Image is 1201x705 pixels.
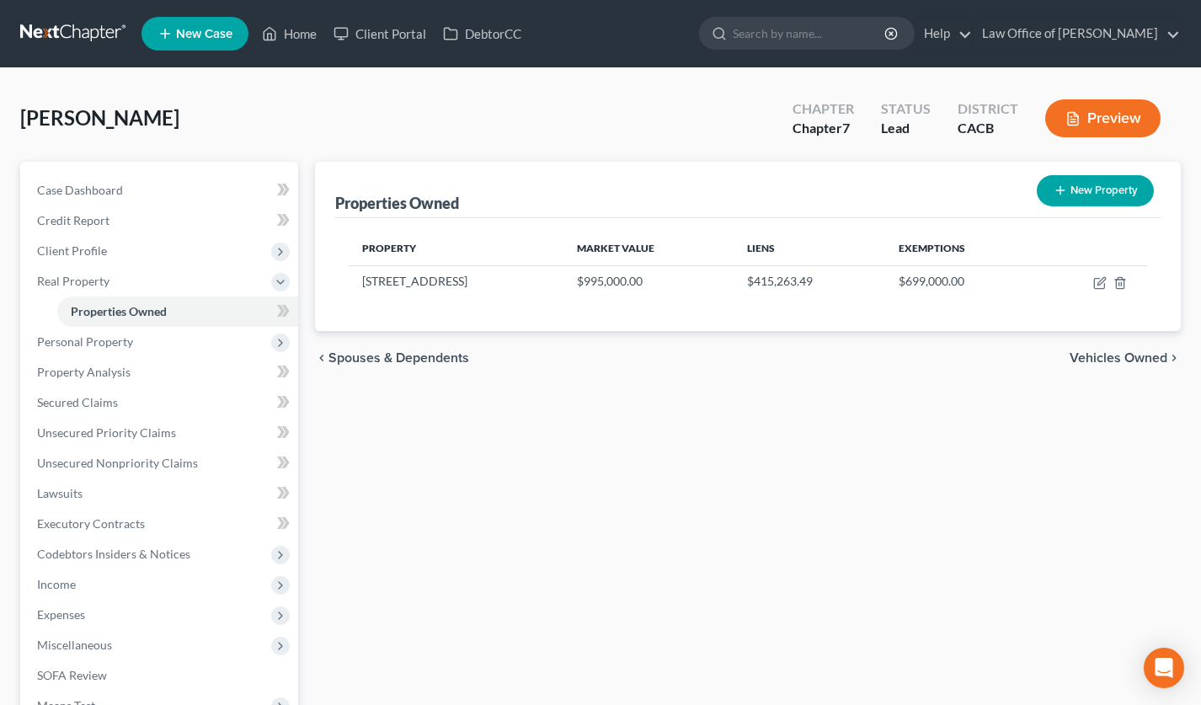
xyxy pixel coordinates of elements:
[37,274,109,288] span: Real Property
[37,395,118,409] span: Secured Claims
[24,478,298,509] a: Lawsuits
[37,577,76,591] span: Income
[315,351,328,365] i: chevron_left
[37,334,133,349] span: Personal Property
[37,456,198,470] span: Unsecured Nonpriority Claims
[958,99,1018,119] div: District
[254,19,325,49] a: Home
[57,296,298,327] a: Properties Owned
[37,516,145,531] span: Executory Contracts
[20,105,179,130] span: [PERSON_NAME]
[37,365,131,379] span: Property Analysis
[885,265,1038,297] td: $699,000.00
[1037,175,1154,206] button: New Property
[24,509,298,539] a: Executory Contracts
[563,232,734,265] th: Market Value
[335,193,459,213] div: Properties Owned
[1167,351,1181,365] i: chevron_right
[37,607,85,622] span: Expenses
[24,448,298,478] a: Unsecured Nonpriority Claims
[793,119,854,138] div: Chapter
[71,304,167,318] span: Properties Owned
[37,668,107,682] span: SOFA Review
[37,183,123,197] span: Case Dashboard
[349,232,564,265] th: Property
[1070,351,1181,365] button: Vehicles Owned chevron_right
[881,99,931,119] div: Status
[37,638,112,652] span: Miscellaneous
[974,19,1180,49] a: Law Office of [PERSON_NAME]
[24,175,298,206] a: Case Dashboard
[563,265,734,297] td: $995,000.00
[37,547,190,561] span: Codebtors Insiders & Notices
[842,120,850,136] span: 7
[349,265,564,297] td: [STREET_ADDRESS]
[37,243,107,258] span: Client Profile
[881,119,931,138] div: Lead
[37,486,83,500] span: Lawsuits
[328,351,469,365] span: Spouses & Dependents
[734,265,884,297] td: $415,263.49
[915,19,972,49] a: Help
[24,387,298,418] a: Secured Claims
[37,425,176,440] span: Unsecured Priority Claims
[24,418,298,448] a: Unsecured Priority Claims
[885,232,1038,265] th: Exemptions
[24,357,298,387] a: Property Analysis
[733,18,887,49] input: Search by name...
[176,28,232,40] span: New Case
[1045,99,1161,137] button: Preview
[435,19,530,49] a: DebtorCC
[315,351,469,365] button: chevron_left Spouses & Dependents
[24,660,298,691] a: SOFA Review
[734,232,884,265] th: Liens
[1144,648,1184,688] div: Open Intercom Messenger
[325,19,435,49] a: Client Portal
[24,206,298,236] a: Credit Report
[37,213,109,227] span: Credit Report
[1070,351,1167,365] span: Vehicles Owned
[793,99,854,119] div: Chapter
[958,119,1018,138] div: CACB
